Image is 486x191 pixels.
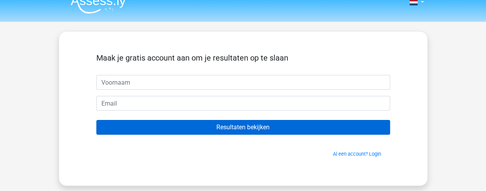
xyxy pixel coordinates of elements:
[96,53,390,63] h5: Maak je gratis account aan om je resultaten op te slaan
[333,151,381,157] a: Al een account? Login
[96,75,390,90] input: Voornaam
[96,120,390,135] input: Resultaten bekijken
[96,96,390,111] input: Email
